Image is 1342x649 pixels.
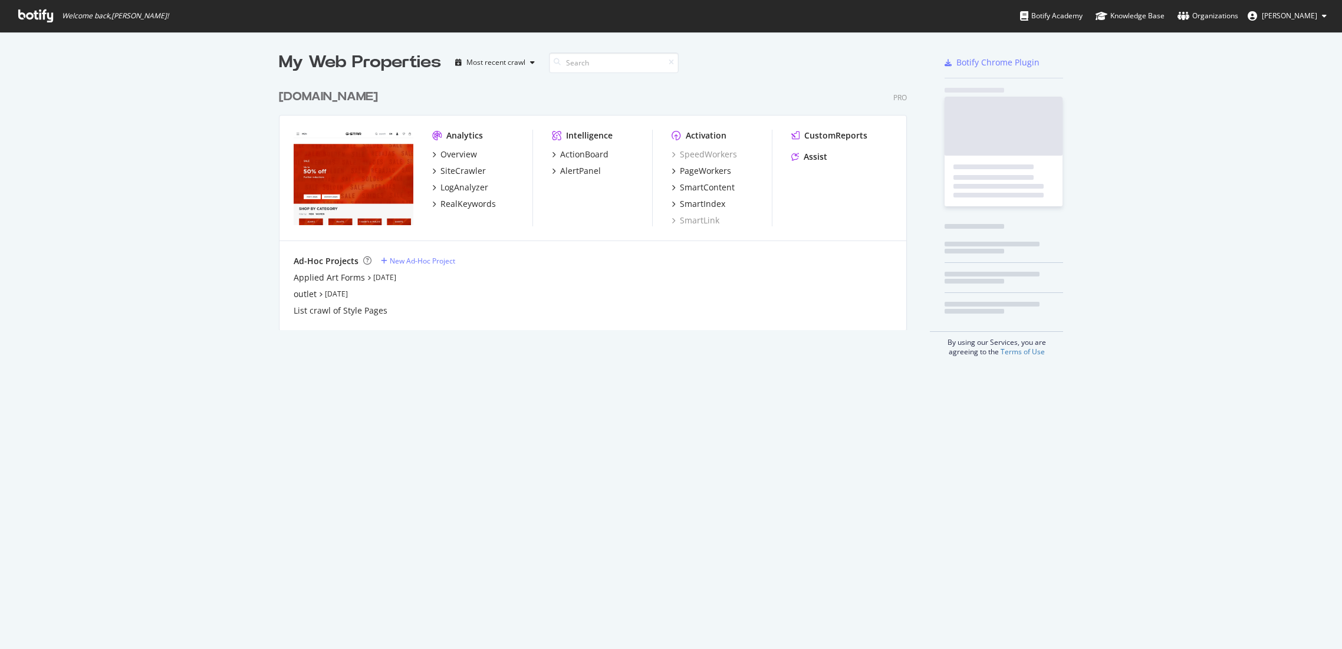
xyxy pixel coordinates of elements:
[432,149,477,160] a: Overview
[325,289,348,299] a: [DATE]
[804,130,867,141] div: CustomReports
[62,11,169,21] span: Welcome back, [PERSON_NAME] !
[279,74,916,330] div: grid
[373,272,396,282] a: [DATE]
[560,165,601,177] div: AlertPanel
[566,130,613,141] div: Intelligence
[1001,347,1045,357] a: Terms of Use
[294,288,317,300] a: outlet
[1262,11,1317,21] span: Nadine Kraegeloh
[672,215,719,226] a: SmartLink
[279,88,383,106] a: [DOMAIN_NAME]
[672,198,725,210] a: SmartIndex
[466,59,525,66] div: Most recent crawl
[672,165,731,177] a: PageWorkers
[893,93,907,103] div: Pro
[450,53,540,72] button: Most recent crawl
[432,165,486,177] a: SiteCrawler
[1020,10,1083,22] div: Botify Academy
[1096,10,1165,22] div: Knowledge Base
[791,151,827,163] a: Assist
[294,255,358,267] div: Ad-Hoc Projects
[1238,6,1336,25] button: [PERSON_NAME]
[440,182,488,193] div: LogAnalyzer
[294,272,365,284] a: Applied Art Forms
[672,182,735,193] a: SmartContent
[930,331,1063,357] div: By using our Services, you are agreeing to the
[552,149,608,160] a: ActionBoard
[390,256,455,266] div: New Ad-Hoc Project
[440,198,496,210] div: RealKeywords
[1177,10,1238,22] div: Organizations
[446,130,483,141] div: Analytics
[560,149,608,160] div: ActionBoard
[672,149,737,160] a: SpeedWorkers
[680,165,731,177] div: PageWorkers
[432,182,488,193] a: LogAnalyzer
[440,165,486,177] div: SiteCrawler
[294,305,387,317] a: List crawl of Style Pages
[552,165,601,177] a: AlertPanel
[680,182,735,193] div: SmartContent
[549,52,679,73] input: Search
[432,198,496,210] a: RealKeywords
[279,51,441,74] div: My Web Properties
[804,151,827,163] div: Assist
[680,198,725,210] div: SmartIndex
[279,88,378,106] div: [DOMAIN_NAME]
[686,130,726,141] div: Activation
[791,130,867,141] a: CustomReports
[440,149,477,160] div: Overview
[956,57,1040,68] div: Botify Chrome Plugin
[294,130,413,225] img: www.g-star.com
[381,256,455,266] a: New Ad-Hoc Project
[945,57,1040,68] a: Botify Chrome Plugin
